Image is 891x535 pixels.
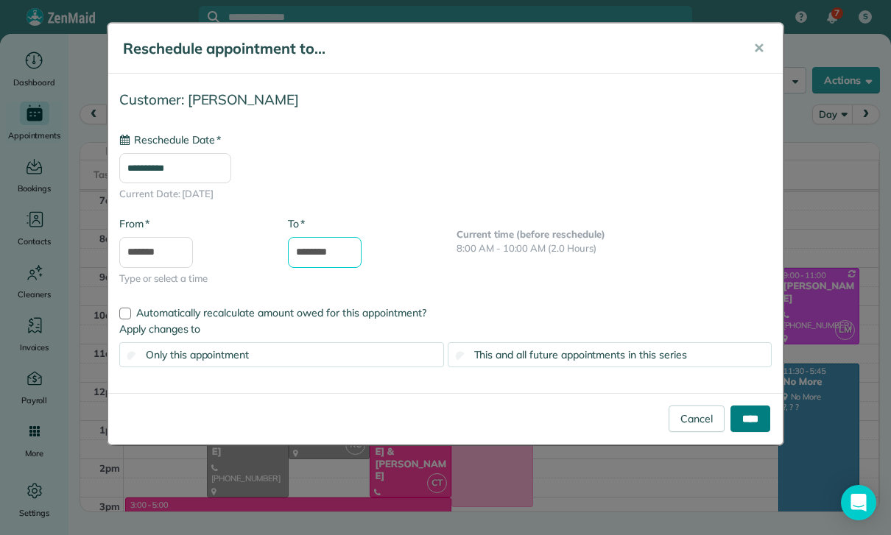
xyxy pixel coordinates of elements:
[841,485,876,520] div: Open Intercom Messenger
[669,405,725,432] a: Cancel
[123,38,733,59] h5: Reschedule appointment to...
[119,132,221,147] label: Reschedule Date
[146,348,249,361] span: Only this appointment
[119,187,772,202] span: Current Date: [DATE]
[119,92,772,107] h4: Customer: [PERSON_NAME]
[288,216,305,231] label: To
[457,228,605,240] b: Current time (before reschedule)
[474,348,687,361] span: This and all future appointments in this series
[457,241,772,256] p: 8:00 AM - 10:00 AM (2.0 Hours)
[119,322,772,336] label: Apply changes to
[119,272,266,286] span: Type or select a time
[136,306,426,319] span: Automatically recalculate amount owed for this appointment?
[455,352,465,361] input: This and all future appointments in this series
[753,40,764,57] span: ✕
[119,216,149,231] label: From
[127,352,137,361] input: Only this appointment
